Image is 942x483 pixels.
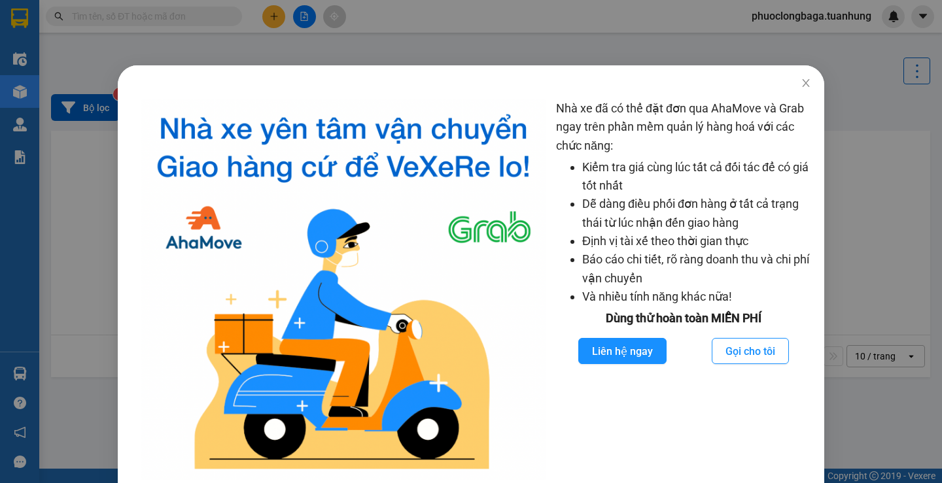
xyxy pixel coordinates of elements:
[582,195,811,232] li: Dễ dàng điều phối đơn hàng ở tất cả trạng thái từ lúc nhận đến giao hàng
[141,99,546,480] img: logo
[788,65,824,102] button: Close
[725,343,775,359] span: Gọi cho tôi
[582,158,811,195] li: Kiểm tra giá cùng lúc tất cả đối tác để có giá tốt nhất
[578,338,667,364] button: Liên hệ ngay
[556,99,811,480] div: Nhà xe đã có thể đặt đơn qua AhaMove và Grab ngay trên phần mềm quản lý hàng hoá với các chức năng:
[582,250,811,288] li: Báo cáo chi tiết, rõ ràng doanh thu và chi phí vận chuyển
[592,343,653,359] span: Liên hệ ngay
[712,338,789,364] button: Gọi cho tôi
[582,288,811,306] li: Và nhiều tính năng khác nữa!
[801,78,811,88] span: close
[582,232,811,250] li: Định vị tài xế theo thời gian thực
[556,309,811,327] div: Dùng thử hoàn toàn MIỄN PHÍ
